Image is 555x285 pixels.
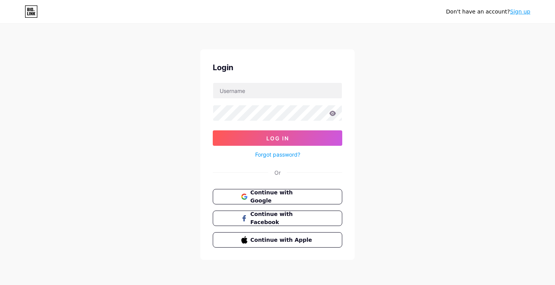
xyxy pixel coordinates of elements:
[213,83,342,98] input: Username
[510,8,530,15] a: Sign up
[213,211,342,226] button: Continue with Facebook
[266,135,289,142] span: Log In
[251,189,314,205] span: Continue with Google
[213,189,342,204] button: Continue with Google
[251,210,314,226] span: Continue with Facebook
[213,130,342,146] button: Log In
[274,169,281,177] div: Or
[255,150,300,159] a: Forgot password?
[251,236,314,244] span: Continue with Apple
[213,232,342,248] button: Continue with Apple
[446,8,530,16] div: Don't have an account?
[213,62,342,73] div: Login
